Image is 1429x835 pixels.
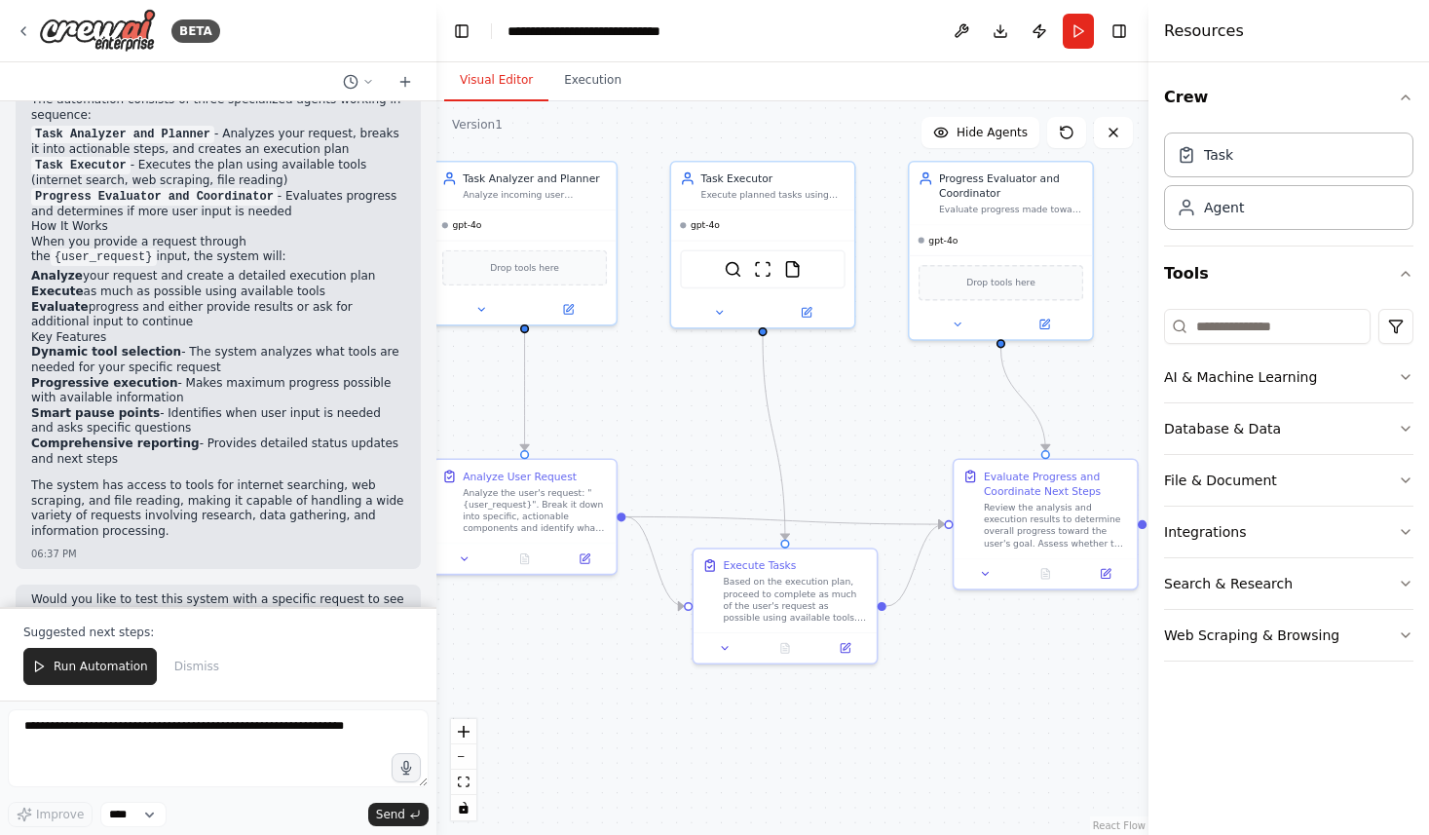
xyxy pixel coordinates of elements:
p: Suggested next steps: [23,625,413,640]
span: Drop tools here [966,276,1035,290]
button: Open in side panel [765,304,848,322]
button: Start a new chat [390,70,421,94]
li: as much as possible using available tools [31,285,405,300]
div: 06:37 PM [31,547,405,561]
div: BETA [171,19,220,43]
h2: Key Features [31,330,405,346]
div: React Flow controls [451,719,476,820]
g: Edge from 15672807-30a7-4600-889f-bb0a98762240 to bd3827ea-5d7e-4961-83b7-09c0e13a2e5a [755,336,792,540]
div: Progress Evaluator and CoordinatorEvaluate progress made toward the user's goal, determine if add... [908,161,1094,341]
div: Tools [1164,301,1413,677]
button: toggle interactivity [451,795,476,820]
img: Logo [39,9,156,53]
button: Open in side panel [1080,565,1131,583]
button: fit view [451,770,476,795]
div: Execute Tasks [724,558,797,573]
div: Task ExecutorExecute planned tasks using available tools, gather information, process data, and m... [670,161,856,329]
button: Database & Data [1164,403,1413,454]
button: Web Scraping & Browsing [1164,610,1413,661]
button: Visual Editor [444,60,548,101]
p: The automation consists of three specialized agents working in sequence: [31,93,405,123]
div: Analyze User RequestAnalyze the user's request: "{user_request}". Break it down into specific, ac... [432,458,618,575]
button: Crew [1164,70,1413,125]
span: Send [376,807,405,822]
button: Hide left sidebar [448,18,475,45]
div: Based on the execution plan, proceed to complete as much of the user's request as possible using ... [724,576,868,624]
div: Crew [1164,125,1413,246]
p: When you provide a request through the input, the system will: [31,235,405,266]
button: Run Automation [23,648,157,685]
button: Send [368,803,429,826]
code: Task Executor [31,157,131,174]
strong: Evaluate [31,300,89,314]
span: gpt-4o [928,235,958,247]
strong: Execute [31,285,84,298]
div: Search & Research [1164,574,1293,593]
g: Edge from bd3827ea-5d7e-4961-83b7-09c0e13a2e5a to f2d50eff-cea4-48e5-ba91-643fb4705fd5 [886,516,945,613]
button: Switch to previous chat [335,70,382,94]
span: Hide Agents [957,125,1028,140]
h4: Resources [1164,19,1244,43]
div: Task Analyzer and Planner [463,171,607,186]
li: - Analyzes your request, breaks it into actionable steps, and creates an execution plan [31,127,405,158]
button: Execution [548,60,637,101]
button: File & Document [1164,455,1413,506]
button: Open in side panel [526,301,610,319]
button: Open in side panel [819,639,870,657]
p: The system has access to tools for internet searching, web scraping, and file reading, making it ... [31,478,405,539]
div: Task Executor [701,171,846,186]
div: Execute TasksBased on the execution plan, proceed to complete as much of the user's request as po... [692,548,878,664]
button: Improve [8,802,93,827]
div: Analyze the user's request: "{user_request}". Break it down into specific, actionable components ... [463,486,607,534]
div: Evaluate Progress and Coordinate Next Steps [984,469,1128,499]
span: Drop tools here [490,260,559,275]
button: Hide right sidebar [1106,18,1133,45]
div: Evaluate Progress and Coordinate Next StepsReview the analysis and execution results to determine... [953,458,1139,589]
li: progress and either provide results or ask for additional input to continue [31,300,405,330]
code: Progress Evaluator and Coordinator [31,188,278,206]
g: Edge from ece47b14-d127-41fb-9569-3701458a4041 to 3ac13c8a-1d54-4091-9fdd-7963f8587f9a [517,333,532,450]
div: Integrations [1164,522,1246,542]
div: Analyze User Request [463,469,577,483]
h2: How It Works [31,219,405,235]
code: {user_request} [51,248,157,266]
div: Review the analysis and execution results to determine overall progress toward the user's goal. A... [984,502,1128,550]
button: Dismiss [165,648,229,685]
nav: breadcrumb [508,21,727,41]
li: your request and create a detailed execution plan [31,269,405,285]
div: Task Analyzer and PlannerAnalyze incoming user requests, break them down into actionable steps, i... [432,161,618,326]
g: Edge from c4a650c4-d040-4fb6-bd4f-ad8a8358d732 to f2d50eff-cea4-48e5-ba91-643fb4705fd5 [994,348,1053,450]
img: FileReadTool [783,260,801,278]
g: Edge from 3ac13c8a-1d54-4091-9fdd-7963f8587f9a to f2d50eff-cea4-48e5-ba91-643fb4705fd5 [625,510,944,532]
p: Would you like to test this system with a specific request to see how it handles task analysis an... [31,592,405,623]
div: AI & Machine Learning [1164,367,1317,387]
button: zoom in [451,719,476,744]
li: - The system analyzes what tools are needed for your specific request [31,345,405,375]
div: Web Scraping & Browsing [1164,626,1339,645]
strong: Progressive execution [31,376,177,390]
li: - Evaluates progress and determines if more user input is needed [31,189,405,220]
button: zoom out [451,744,476,770]
div: Progress Evaluator and Coordinator [939,171,1083,202]
li: - Provides detailed status updates and next steps [31,436,405,467]
img: SerperDevTool [724,260,741,278]
button: AI & Machine Learning [1164,352,1413,402]
strong: Smart pause points [31,406,160,420]
g: Edge from 3ac13c8a-1d54-4091-9fdd-7963f8587f9a to bd3827ea-5d7e-4961-83b7-09c0e13a2e5a [625,510,684,614]
button: Hide Agents [921,117,1039,148]
div: Version 1 [452,117,503,133]
button: Search & Research [1164,558,1413,609]
button: No output available [1014,565,1077,583]
div: Agent [1204,198,1244,217]
div: Evaluate progress made toward the user's goal, determine if additional user input is required, co... [939,204,1083,215]
code: Task Analyzer and Planner [31,126,214,143]
strong: Dynamic tool selection [31,345,181,359]
img: ScrapeWebsiteTool [754,260,771,278]
li: - Makes maximum progress possible with available information [31,376,405,406]
button: Tools [1164,247,1413,301]
a: React Flow attribution [1093,820,1146,831]
span: gpt-4o [452,219,481,231]
div: Execute planned tasks using available tools, gather information, process data, and make meaningfu... [701,189,846,201]
button: No output available [493,550,556,567]
span: Run Automation [54,659,148,674]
